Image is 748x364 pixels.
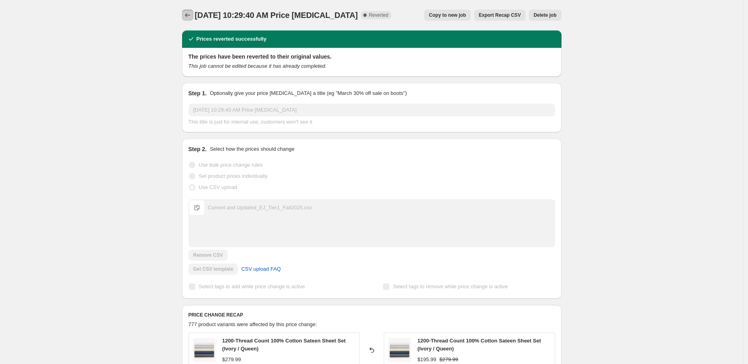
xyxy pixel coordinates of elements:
[188,119,312,125] span: This title is just for internal use, customers won't see it
[369,12,389,18] span: Reverted
[199,173,268,179] span: Set product prices individually
[199,184,237,190] span: Use CSV upload
[222,356,241,364] div: $279.99
[188,53,555,61] h2: The prices have been reverted to their original values.
[388,338,411,362] img: EJH1200_OSS_Stack_CRM_80x.jpg
[534,12,556,18] span: Delete job
[236,263,286,275] a: CSV upload FAQ
[196,35,267,43] h2: Prices reverted successfully
[188,63,327,69] i: This job cannot be edited because it has already completed.
[417,356,436,364] div: $195.99
[439,356,458,364] strike: $279.99
[429,12,466,18] span: Copy to new job
[188,145,207,153] h2: Step 2.
[195,11,358,20] span: [DATE] 10:29:40 AM Price [MEDICAL_DATA]
[529,10,561,21] button: Delete job
[210,89,407,97] p: Optionally give your price [MEDICAL_DATA] a title (eg "March 30% off sale on boots")
[199,283,305,289] span: Select tags to add while price change is active
[182,10,193,21] button: Price change jobs
[210,145,294,153] p: Select how the prices should change
[474,10,526,21] button: Export Recap CSV
[188,104,555,116] input: 30% off holiday sale
[417,338,541,352] span: 1200-Thread Count 100% Cotton Sateen Sheet Set (Ivory / Queen)
[241,265,281,273] span: CSV upload FAQ
[188,89,207,97] h2: Step 1.
[188,312,555,318] h6: PRICE CHANGE RECAP
[188,321,317,327] span: 777 product variants were affected by this price change:
[193,338,216,362] img: EJH1200_OSS_Stack_CRM_80x.jpg
[222,338,345,352] span: 1200-Thread Count 100% Cotton Sateen Sheet Set (Ivory / Queen)
[208,204,312,212] div: Current and Updated_EJ_Tier1_Fall2025.csv
[479,12,521,18] span: Export Recap CSV
[424,10,471,21] button: Copy to new job
[393,283,508,289] span: Select tags to remove while price change is active
[199,162,263,168] span: Use bulk price change rules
